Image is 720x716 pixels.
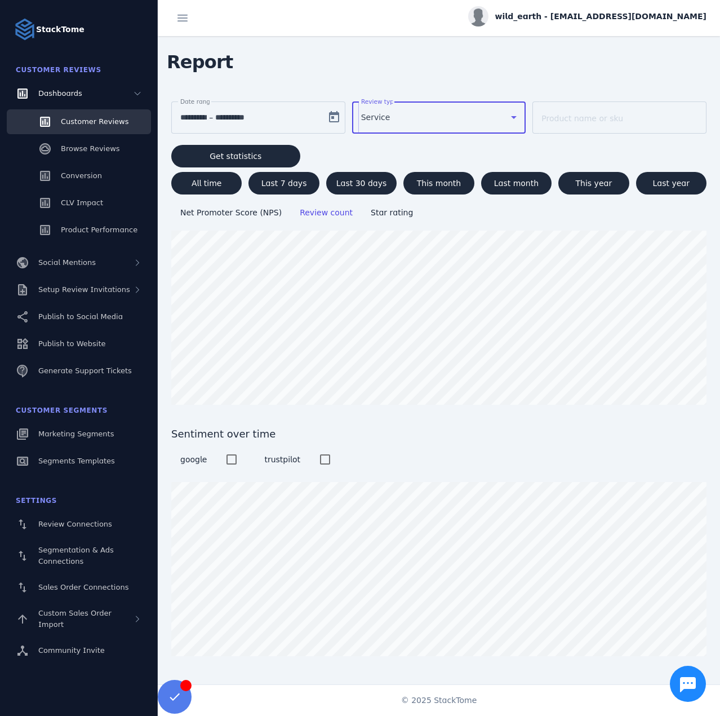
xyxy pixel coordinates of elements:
[158,44,242,80] span: Report
[38,258,96,267] span: Social Mentions
[171,172,242,195] button: All time
[38,520,112,528] span: Review Connections
[7,638,151,663] a: Community Invite
[7,191,151,215] a: CLV Impact
[61,171,102,180] span: Conversion
[248,172,319,195] button: Last 7 days
[171,145,300,167] button: Get statistics
[7,422,151,447] a: Marketing Segments
[7,512,151,537] a: Review Connections
[7,304,151,329] a: Publish to Social Media
[494,179,539,187] span: Last month
[171,426,706,441] span: Sentiment over time
[7,163,151,188] a: Conversion
[38,546,114,565] span: Segmentation & Ads Connections
[38,583,128,591] span: Sales Order Connections
[38,285,130,294] span: Setup Review Invitations
[300,208,353,217] span: Review count
[361,111,390,124] span: Service
[192,179,221,187] span: All time
[7,575,151,600] a: Sales Order Connections
[7,539,151,573] a: Segmentation & Ads Connections
[371,208,413,217] span: Star rating
[7,449,151,474] a: Segments Templates
[209,111,213,124] span: –
[264,455,300,464] span: trustpilot
[38,312,123,321] span: Publish to Social Media
[38,646,105,655] span: Community Invite
[558,172,629,195] button: This year
[261,179,307,187] span: Last 7 days
[576,179,612,187] span: This year
[38,339,105,348] span: Publish to Website
[481,172,552,195] button: Last month
[14,18,36,41] img: Logo image
[468,6,488,26] img: profile.jpg
[7,332,151,356] a: Publish to Website
[16,66,101,74] span: Customer Reviews
[38,366,132,375] span: Generate Support Tickets
[336,179,387,187] span: Last 30 days
[403,172,474,195] button: This month
[7,109,151,134] a: Customer Reviews
[210,152,261,160] span: Get statistics
[61,117,128,126] span: Customer Reviews
[36,24,85,36] strong: StackTome
[16,406,108,414] span: Customer Segments
[180,98,214,105] mat-label: Date range
[180,455,207,464] span: google
[61,226,137,234] span: Product Performance
[180,208,282,217] span: Net Promoter Score (NPS)
[495,11,706,23] span: wild_earth - [EMAIL_ADDRESS][DOMAIN_NAME]
[541,114,623,123] mat-label: Product name or sku
[417,179,461,187] span: This month
[401,695,477,706] span: © 2025 StackTome
[636,172,706,195] button: Last year
[326,172,397,195] button: Last 30 days
[61,198,103,207] span: CLV Impact
[38,89,82,98] span: Dashboards
[323,106,345,129] button: Open calendar
[38,457,115,465] span: Segments Templates
[7,218,151,242] a: Product Performance
[61,144,120,153] span: Browse Reviews
[468,6,706,26] button: wild_earth - [EMAIL_ADDRESS][DOMAIN_NAME]
[361,98,397,105] mat-label: Review type
[653,179,690,187] span: Last year
[16,497,57,505] span: Settings
[38,609,112,629] span: Custom Sales Order Import
[7,359,151,383] a: Generate Support Tickets
[7,136,151,161] a: Browse Reviews
[38,430,114,438] span: Marketing Segments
